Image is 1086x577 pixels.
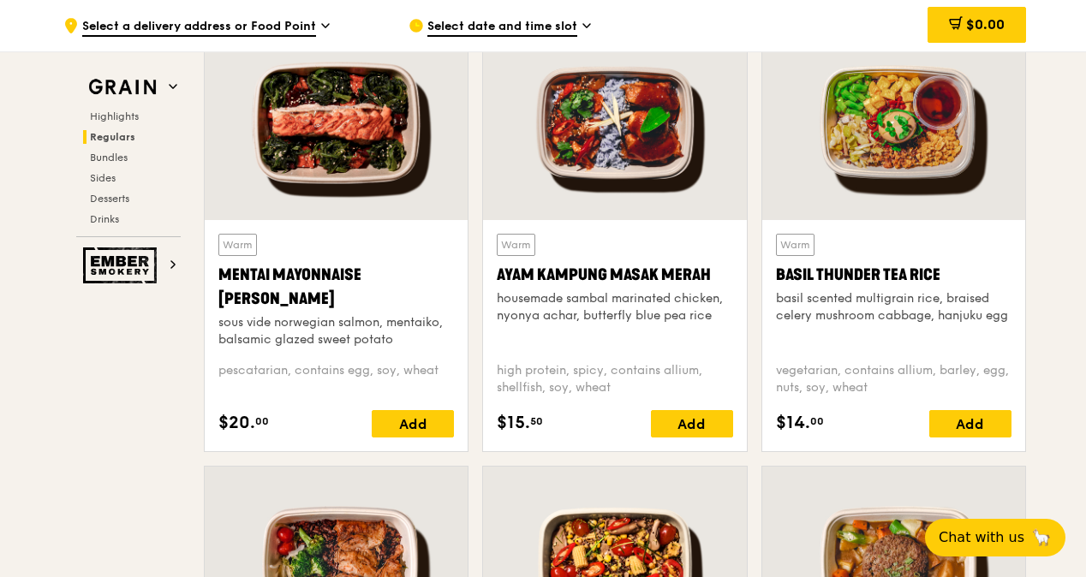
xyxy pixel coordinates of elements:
span: Sides [90,172,116,184]
div: Mentai Mayonnaise [PERSON_NAME] [218,263,454,311]
div: sous vide norwegian salmon, mentaiko, balsamic glazed sweet potato [218,314,454,348]
div: Add [929,410,1011,437]
span: Bundles [90,152,128,164]
span: $14. [776,410,810,436]
div: basil scented multigrain rice, braised celery mushroom cabbage, hanjuku egg [776,290,1011,324]
span: Chat with us [939,527,1024,548]
span: $20. [218,410,255,436]
div: high protein, spicy, contains allium, shellfish, soy, wheat [497,362,732,396]
div: Warm [776,234,814,256]
div: Warm [497,234,535,256]
div: vegetarian, contains allium, barley, egg, nuts, soy, wheat [776,362,1011,396]
div: Warm [218,234,257,256]
span: Select date and time slot [427,18,577,37]
div: Add [651,410,733,437]
span: Select a delivery address or Food Point [82,18,316,37]
span: Desserts [90,193,129,205]
div: Ayam Kampung Masak Merah [497,263,732,287]
img: Grain web logo [83,72,162,103]
span: 00 [810,414,824,428]
div: Basil Thunder Tea Rice [776,263,1011,287]
img: Ember Smokery web logo [83,247,162,283]
span: $15. [497,410,530,436]
span: 00 [255,414,269,428]
span: Drinks [90,213,119,225]
div: pescatarian, contains egg, soy, wheat [218,362,454,396]
span: Regulars [90,131,135,143]
div: housemade sambal marinated chicken, nyonya achar, butterfly blue pea rice [497,290,732,324]
span: Highlights [90,110,139,122]
span: 🦙 [1031,527,1052,548]
button: Chat with us🦙 [925,519,1065,556]
span: $0.00 [966,16,1005,33]
span: 50 [530,414,543,428]
div: Add [372,410,454,437]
